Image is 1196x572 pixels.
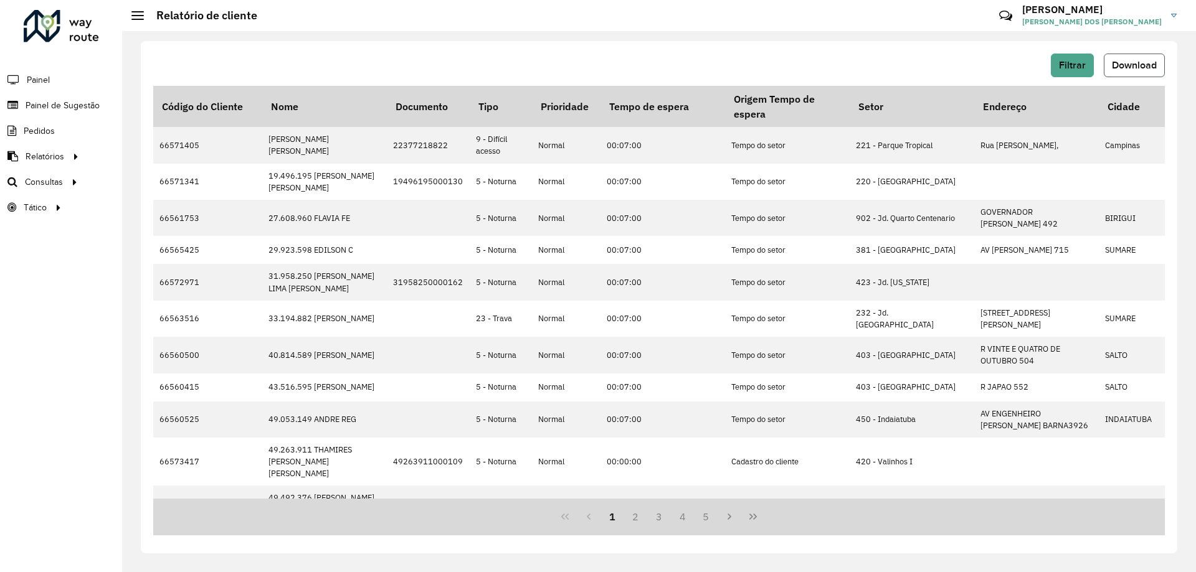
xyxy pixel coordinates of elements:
[262,337,387,373] td: 40.814.589 [PERSON_NAME]
[725,301,850,337] td: Tempo do setor
[387,86,470,127] th: Documento
[144,9,257,22] h2: Relatório de cliente
[725,200,850,236] td: Tempo do setor
[974,485,1099,522] td: R SACRAMENTO 30
[26,150,64,163] span: Relatórios
[725,485,850,522] td: Tempo do setor
[153,86,262,127] th: Código do Cliente
[387,127,470,163] td: 22377218822
[262,264,387,300] td: 31.958.250 [PERSON_NAME] LIMA [PERSON_NAME]
[262,127,387,163] td: [PERSON_NAME] [PERSON_NAME]
[153,236,262,264] td: 66565425
[725,337,850,373] td: Tempo do setor
[153,264,262,300] td: 66572971
[387,438,470,486] td: 49263911000109
[532,264,600,300] td: Normal
[26,99,100,112] span: Painel de Sugestão
[1059,60,1086,70] span: Filtrar
[600,373,725,401] td: 00:07:00
[974,200,1099,236] td: GOVERNADOR [PERSON_NAME] 492
[974,301,1099,337] td: [STREET_ADDRESS][PERSON_NAME]
[974,127,1099,163] td: Rua [PERSON_NAME],
[153,301,262,337] td: 66563516
[1022,4,1162,16] h3: [PERSON_NAME]
[695,505,718,528] button: 5
[532,438,600,486] td: Normal
[153,438,262,486] td: 66573417
[532,200,600,236] td: Normal
[600,236,725,264] td: 00:07:00
[470,86,532,127] th: Tipo
[153,164,262,200] td: 66571341
[262,164,387,200] td: 19.496.195 [PERSON_NAME] [PERSON_NAME]
[470,164,532,200] td: 5 - Noturna
[1022,16,1162,27] span: [PERSON_NAME] DOS [PERSON_NAME]
[974,86,1099,127] th: Endereço
[850,164,974,200] td: 220 - [GEOGRAPHIC_DATA]
[470,438,532,486] td: 5 - Noturna
[600,264,725,300] td: 00:07:00
[262,401,387,438] td: 49.053.149 ANDRE REG
[153,127,262,163] td: 66571405
[470,236,532,264] td: 5 - Noturna
[262,485,387,522] td: 49.492.376 [PERSON_NAME] CO
[600,438,725,486] td: 00:00:00
[532,236,600,264] td: Normal
[850,127,974,163] td: 221 - Parque Tropical
[24,201,47,214] span: Tático
[600,86,725,127] th: Tempo de espera
[470,264,532,300] td: 5 - Noturna
[725,86,850,127] th: Origem Tempo de espera
[27,73,50,87] span: Painel
[1104,54,1165,77] button: Download
[600,401,725,438] td: 00:07:00
[470,485,532,522] td: 5 - Noturna
[1051,54,1094,77] button: Filtrar
[470,373,532,401] td: 5 - Noturna
[470,127,532,163] td: 9 - Difícil acesso
[262,301,387,337] td: 33.194.882 [PERSON_NAME]
[532,401,600,438] td: Normal
[600,301,725,337] td: 00:07:00
[153,373,262,401] td: 66560415
[850,373,974,401] td: 403 - [GEOGRAPHIC_DATA]
[532,373,600,401] td: Normal
[153,401,262,438] td: 66560525
[153,200,262,236] td: 66561753
[725,373,850,401] td: Tempo do setor
[153,485,262,522] td: 66564011
[850,401,974,438] td: 450 - Indaiatuba
[24,124,55,138] span: Pedidos
[600,127,725,163] td: 00:07:00
[725,264,850,300] td: Tempo do setor
[532,301,600,337] td: Normal
[725,438,850,486] td: Cadastro do cliente
[600,485,725,522] td: 00:07:00
[992,2,1019,29] a: Contato Rápido
[974,373,1099,401] td: R JAPAO 552
[532,337,600,373] td: Normal
[850,438,974,486] td: 420 - Valinhos I
[850,301,974,337] td: 232 - Jd. [GEOGRAPHIC_DATA]
[470,200,532,236] td: 5 - Noturna
[974,236,1099,264] td: AV [PERSON_NAME] 715
[470,301,532,337] td: 23 - Trava
[850,200,974,236] td: 902 - Jd. Quarto Centenario
[974,401,1099,438] td: AV ENGENHEIRO [PERSON_NAME] BARNA3926
[262,200,387,236] td: 27.608.960 FLAVIA FE
[532,164,600,200] td: Normal
[153,337,262,373] td: 66560500
[725,127,850,163] td: Tempo do setor
[850,485,974,522] td: 904 - [GEOGRAPHIC_DATA]
[532,485,600,522] td: Normal
[262,438,387,486] td: 49.263.911 THAMIRES [PERSON_NAME] [PERSON_NAME]
[262,236,387,264] td: 29.923.598 EDILSON C
[850,86,974,127] th: Setor
[600,337,725,373] td: 00:07:00
[532,86,600,127] th: Prioridade
[470,337,532,373] td: 5 - Noturna
[600,505,624,528] button: 1
[387,164,470,200] td: 19496195000130
[624,505,647,528] button: 2
[532,127,600,163] td: Normal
